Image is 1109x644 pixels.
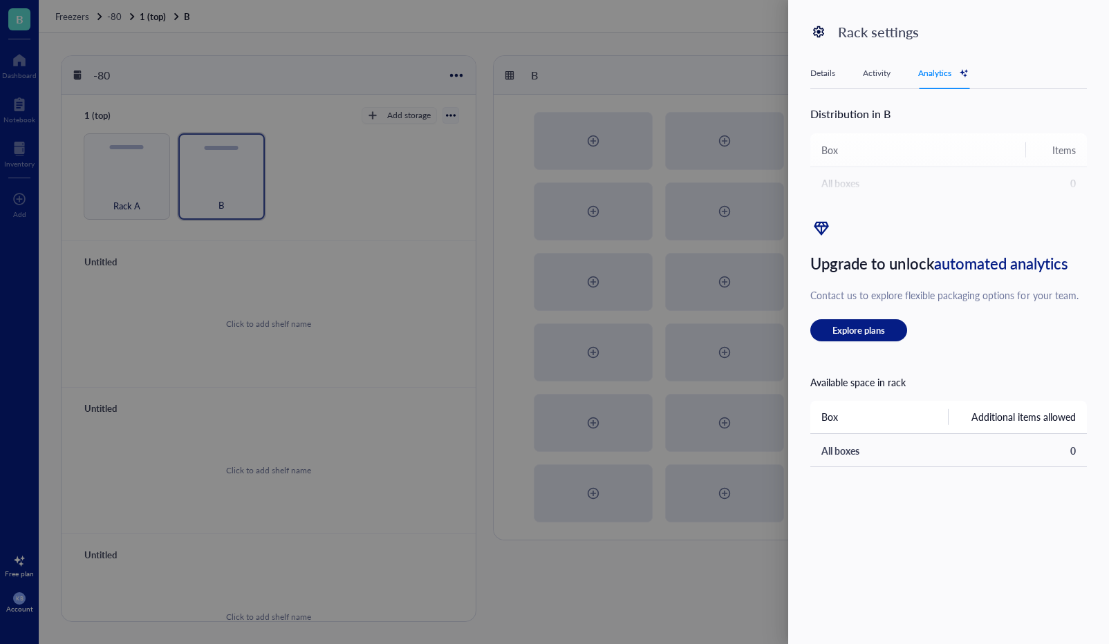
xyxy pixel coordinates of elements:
button: Explore plans [810,319,907,341]
div: Details [810,66,835,80]
div: Activity [863,66,891,80]
td: 0 [949,434,1087,467]
span: automated analytics [934,252,1069,274]
div: Available space in rack [810,375,1087,390]
div: Analytics [918,66,969,80]
th: Box [810,401,949,434]
div: Distribution in B [810,106,1087,122]
td: All boxes [810,434,949,467]
span: Explore plans [832,324,885,337]
div: Rack settings [838,22,1092,41]
th: Additional items allowed [949,401,1087,434]
a: Explore plans [810,319,1087,341]
div: Upgrade to unlock [810,250,1087,276]
div: Contact us to explore flexible packaging options for your team. [810,287,1087,303]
